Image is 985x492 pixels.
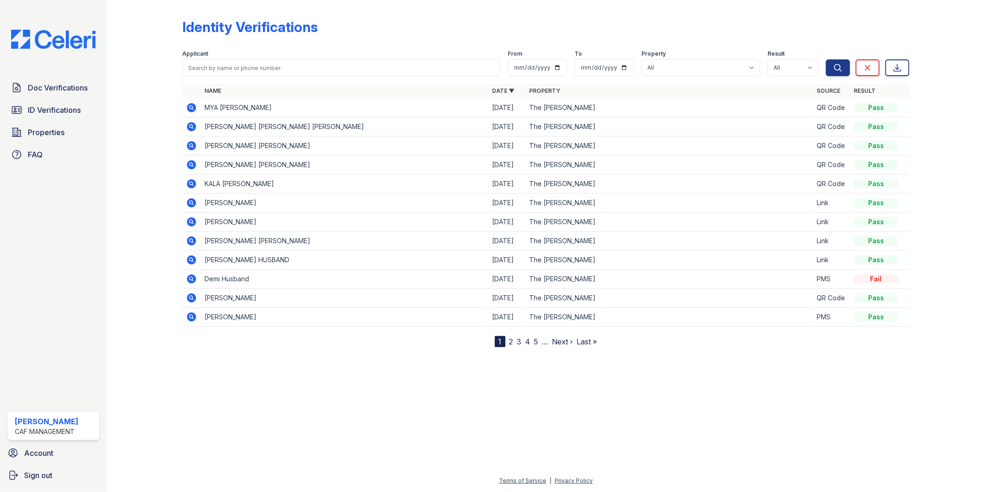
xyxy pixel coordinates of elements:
[525,289,813,308] td: The [PERSON_NAME]
[7,123,99,142] a: Properties
[813,289,850,308] td: QR Code
[182,50,208,58] label: Applicant
[495,336,505,347] div: 1
[4,466,103,485] a: Sign out
[28,127,64,138] span: Properties
[854,274,898,284] div: Fail
[4,30,103,49] img: CE_Logo_Blue-a8612792a0a2168367f1c8372b55b34899dd931a85d93a1a3d3e32e68fde9ad4.png
[813,136,850,155] td: QR Code
[854,87,876,94] a: Result
[508,50,522,58] label: From
[488,232,525,251] td: [DATE]
[525,98,813,117] td: The [PERSON_NAME]
[854,255,898,265] div: Pass
[525,155,813,175] td: The [PERSON_NAME]
[525,232,813,251] td: The [PERSON_NAME]
[28,82,88,93] span: Doc Verifications
[24,470,52,481] span: Sign out
[813,117,850,136] td: QR Code
[529,87,560,94] a: Property
[201,175,488,194] td: KALA [PERSON_NAME]
[525,117,813,136] td: The [PERSON_NAME]
[813,213,850,232] td: Link
[509,337,513,346] a: 2
[488,213,525,232] td: [DATE]
[813,308,850,327] td: PMS
[201,289,488,308] td: [PERSON_NAME]
[492,87,514,94] a: Date ▼
[641,50,666,58] label: Property
[28,149,43,160] span: FAQ
[15,427,78,436] div: CAF Management
[24,447,53,459] span: Account
[182,59,501,76] input: Search by name or phone number
[488,136,525,155] td: [DATE]
[854,103,898,112] div: Pass
[488,98,525,117] td: [DATE]
[201,136,488,155] td: [PERSON_NAME] [PERSON_NAME]
[525,337,531,346] a: 4
[768,50,785,58] label: Result
[517,337,522,346] a: 3
[854,198,898,207] div: Pass
[813,194,850,213] td: Link
[488,117,525,136] td: [DATE]
[15,416,78,427] div: [PERSON_NAME]
[201,194,488,213] td: [PERSON_NAME]
[488,270,525,289] td: [DATE]
[813,98,850,117] td: QR Code
[499,477,546,484] a: Terms of Service
[542,336,549,347] span: …
[854,141,898,150] div: Pass
[550,477,551,484] div: |
[854,179,898,188] div: Pass
[817,87,840,94] a: Source
[552,337,573,346] a: Next ›
[525,213,813,232] td: The [PERSON_NAME]
[525,251,813,270] td: The [PERSON_NAME]
[813,155,850,175] td: QR Code
[488,308,525,327] td: [DATE]
[201,270,488,289] td: Demi Husband
[201,98,488,117] td: MYA [PERSON_NAME]
[488,251,525,270] td: [DATE]
[813,175,850,194] td: QR Code
[201,232,488,251] td: [PERSON_NAME] [PERSON_NAME]
[488,194,525,213] td: [DATE]
[201,251,488,270] td: [PERSON_NAME] HUSBAND
[577,337,597,346] a: Last »
[488,289,525,308] td: [DATE]
[525,308,813,327] td: The [PERSON_NAME]
[575,50,582,58] label: To
[854,293,898,303] div: Pass
[854,217,898,227] div: Pass
[525,136,813,155] td: The [PERSON_NAME]
[854,236,898,246] div: Pass
[488,175,525,194] td: [DATE]
[201,155,488,175] td: [PERSON_NAME] [PERSON_NAME]
[7,101,99,119] a: ID Verifications
[813,232,850,251] td: Link
[201,308,488,327] td: [PERSON_NAME]
[525,194,813,213] td: The [PERSON_NAME]
[534,337,538,346] a: 5
[182,19,318,35] div: Identity Verifications
[201,117,488,136] td: [PERSON_NAME] [PERSON_NAME] [PERSON_NAME]
[854,160,898,169] div: Pass
[7,145,99,164] a: FAQ
[205,87,221,94] a: Name
[854,122,898,131] div: Pass
[7,78,99,97] a: Doc Verifications
[201,213,488,232] td: [PERSON_NAME]
[525,175,813,194] td: The [PERSON_NAME]
[813,251,850,270] td: Link
[525,270,813,289] td: The [PERSON_NAME]
[813,270,850,289] td: PMS
[28,104,81,116] span: ID Verifications
[488,155,525,175] td: [DATE]
[555,477,593,484] a: Privacy Policy
[854,312,898,322] div: Pass
[4,444,103,462] a: Account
